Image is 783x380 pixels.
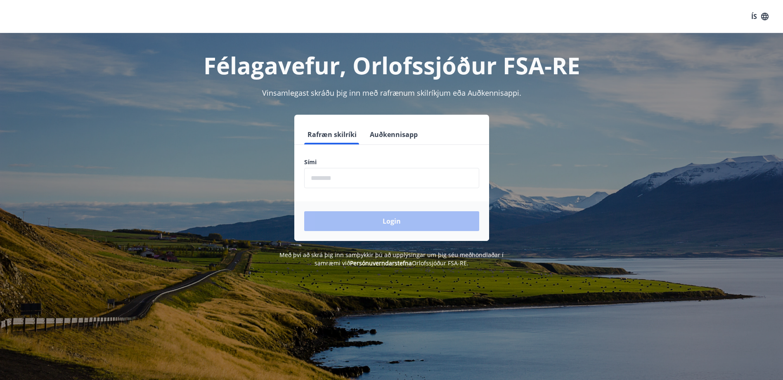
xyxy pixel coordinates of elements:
[104,50,679,81] h1: Félagavefur, Orlofssjóður FSA-RE
[367,125,421,144] button: Auðkennisapp
[747,9,773,24] button: ÍS
[304,158,479,166] label: Sími
[304,125,360,144] button: Rafræn skilríki
[262,88,521,98] span: Vinsamlegast skráðu þig inn með rafrænum skilríkjum eða Auðkennisappi.
[279,251,504,267] span: Með því að skrá þig inn samþykkir þú að upplýsingar um þig séu meðhöndlaðar í samræmi við Orlofss...
[350,259,412,267] a: Persónuverndarstefna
